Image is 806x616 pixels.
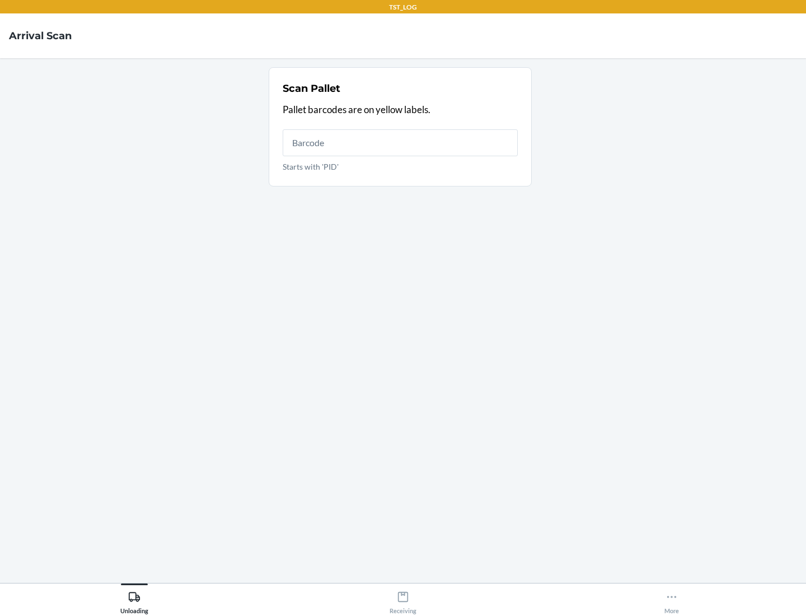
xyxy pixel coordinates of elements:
div: More [664,586,679,614]
p: Pallet barcodes are on yellow labels. [283,102,518,117]
p: Starts with 'PID' [283,161,518,172]
h2: Scan Pallet [283,81,340,96]
button: More [537,584,806,614]
button: Receiving [269,584,537,614]
h4: Arrival Scan [9,29,72,43]
div: Receiving [390,586,416,614]
div: Unloading [120,586,148,614]
input: Starts with 'PID' [283,129,518,156]
p: TST_LOG [389,2,417,12]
